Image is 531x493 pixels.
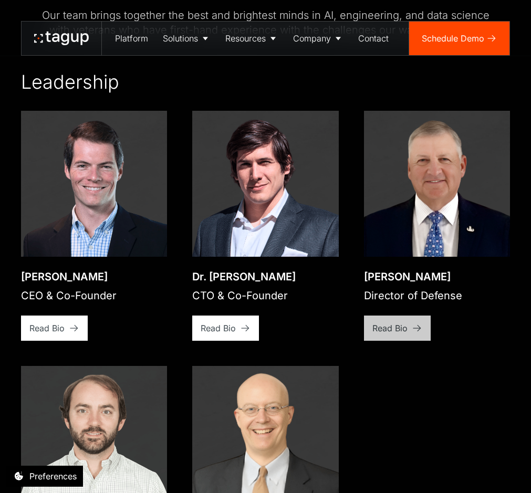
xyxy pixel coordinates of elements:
img: Paul Plemmons [364,111,510,257]
a: Solutions [155,22,218,55]
div: Contact [358,32,389,45]
a: Resources [218,22,286,55]
div: Platform [115,32,148,45]
div: Read Bio [201,322,236,334]
div: Open bio popup [363,256,364,257]
div: Solutions [163,32,198,45]
a: Schedule Demo [409,22,509,55]
div: Director of Defense [364,288,462,303]
img: Jon Garrity [21,111,167,257]
img: Dr. Will Vega-Brown [192,111,338,257]
a: Platform [108,22,155,55]
div: CEO & Co-Founder [21,288,117,303]
a: Company [286,22,351,55]
div: Open bio popup [20,256,21,257]
div: [PERSON_NAME] [21,269,117,284]
div: Company [293,32,331,45]
div: Resources [225,32,266,45]
a: Open bio popup [192,111,338,257]
div: Schedule Demo [422,32,484,45]
a: Open bio popup [21,111,167,257]
h2: Leadership [21,71,119,94]
div: CTO & Co-Founder [192,288,296,303]
a: Contact [351,22,396,55]
a: Read Bio [192,316,259,341]
a: Read Bio [21,316,88,341]
div: Dr. [PERSON_NAME] [192,269,296,284]
div: Preferences [29,470,77,482]
div: Read Bio [372,322,408,334]
div: Read Bio [29,322,65,334]
div: [PERSON_NAME] [364,269,462,284]
a: Read Bio [364,316,431,341]
a: Open bio popup [364,111,510,257]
